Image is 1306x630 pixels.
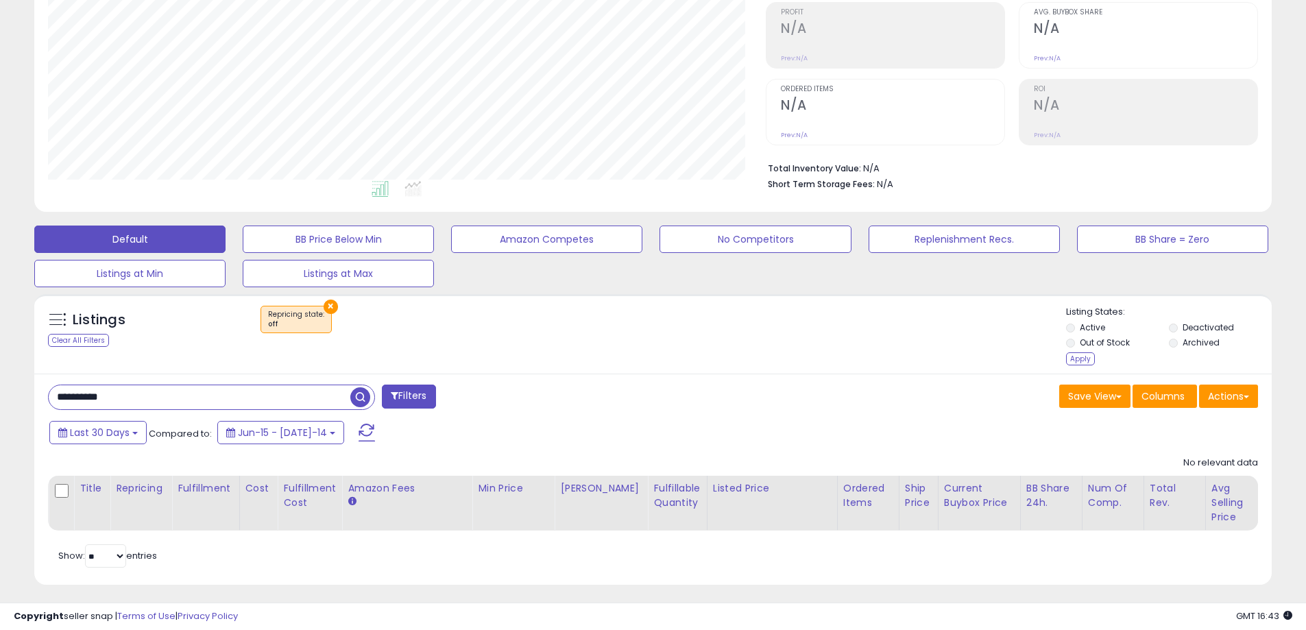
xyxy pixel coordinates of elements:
small: Prev: N/A [781,54,808,62]
span: Last 30 Days [70,426,130,439]
button: Columns [1133,385,1197,408]
label: Deactivated [1183,322,1234,333]
h2: N/A [1034,97,1257,116]
span: Repricing state : [268,309,324,330]
small: Prev: N/A [781,131,808,139]
div: Current Buybox Price [944,481,1015,510]
button: No Competitors [660,226,851,253]
a: Terms of Use [117,609,176,622]
button: Replenishment Recs. [869,226,1060,253]
button: BB Price Below Min [243,226,434,253]
div: Ship Price [905,481,932,510]
button: Amazon Competes [451,226,642,253]
div: Repricing [116,481,166,496]
button: Jun-15 - [DATE]-14 [217,421,344,444]
small: Prev: N/A [1034,54,1061,62]
span: ROI [1034,86,1257,93]
span: 2025-08-14 16:43 GMT [1236,609,1292,622]
label: Out of Stock [1080,337,1130,348]
div: off [268,319,324,329]
div: Min Price [478,481,548,496]
h2: N/A [1034,21,1257,39]
div: Ordered Items [843,481,893,510]
button: Listings at Min [34,260,226,287]
div: Num of Comp. [1088,481,1138,510]
div: Amazon Fees [348,481,466,496]
button: Listings at Max [243,260,434,287]
span: Columns [1141,389,1185,403]
h2: N/A [781,97,1004,116]
div: Apply [1066,352,1095,365]
div: Total Rev. [1150,481,1200,510]
span: Avg. Buybox Share [1034,9,1257,16]
button: Filters [382,385,435,409]
li: N/A [768,159,1248,175]
b: Total Inventory Value: [768,162,861,174]
div: BB Share 24h. [1026,481,1076,510]
button: Actions [1199,385,1258,408]
div: Avg Selling Price [1211,481,1261,524]
div: No relevant data [1183,457,1258,470]
h2: N/A [781,21,1004,39]
p: Listing States: [1066,306,1272,319]
button: × [324,300,338,314]
div: Fulfillment Cost [283,481,336,510]
label: Archived [1183,337,1220,348]
div: Fulfillable Quantity [653,481,701,510]
b: Short Term Storage Fees: [768,178,875,190]
span: Show: entries [58,549,157,562]
span: Compared to: [149,427,212,440]
div: Fulfillment [178,481,233,496]
a: Privacy Policy [178,609,238,622]
button: Default [34,226,226,253]
span: N/A [877,178,893,191]
small: Amazon Fees. [348,496,356,508]
label: Active [1080,322,1105,333]
button: Save View [1059,385,1130,408]
small: Prev: N/A [1034,131,1061,139]
strong: Copyright [14,609,64,622]
button: BB Share = Zero [1077,226,1268,253]
div: seller snap | | [14,610,238,623]
span: Profit [781,9,1004,16]
button: Last 30 Days [49,421,147,444]
div: Listed Price [713,481,832,496]
span: Ordered Items [781,86,1004,93]
h5: Listings [73,311,125,330]
div: Clear All Filters [48,334,109,347]
div: Title [80,481,104,496]
div: Cost [245,481,272,496]
span: Jun-15 - [DATE]-14 [238,426,327,439]
div: [PERSON_NAME] [560,481,642,496]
